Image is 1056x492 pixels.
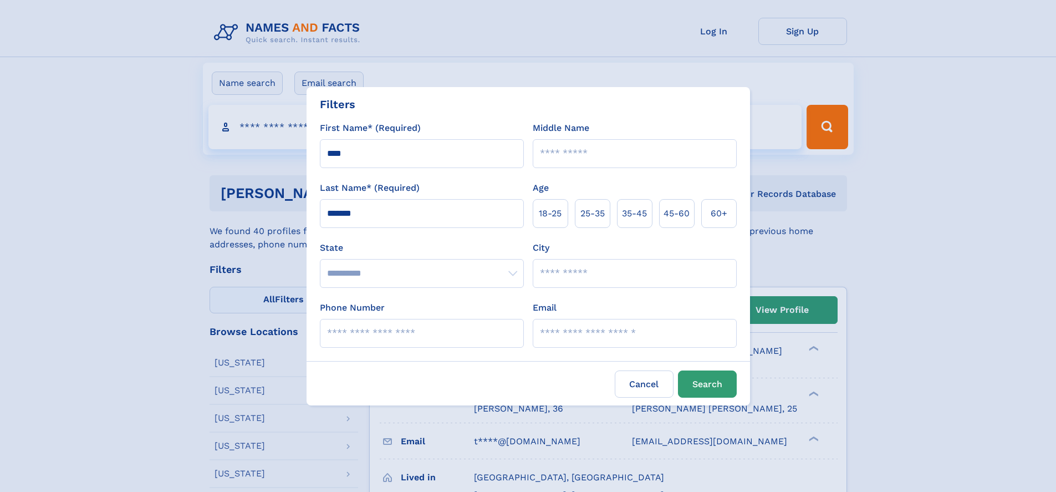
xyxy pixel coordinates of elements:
[533,181,549,195] label: Age
[320,96,355,113] div: Filters
[711,207,727,220] span: 60+
[664,207,690,220] span: 45‑60
[320,301,385,315] label: Phone Number
[533,301,557,315] label: Email
[580,207,605,220] span: 25‑35
[320,241,524,255] label: State
[678,371,737,398] button: Search
[539,207,562,220] span: 18‑25
[622,207,647,220] span: 35‑45
[533,241,549,255] label: City
[533,121,589,135] label: Middle Name
[615,371,674,398] label: Cancel
[320,121,421,135] label: First Name* (Required)
[320,181,420,195] label: Last Name* (Required)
